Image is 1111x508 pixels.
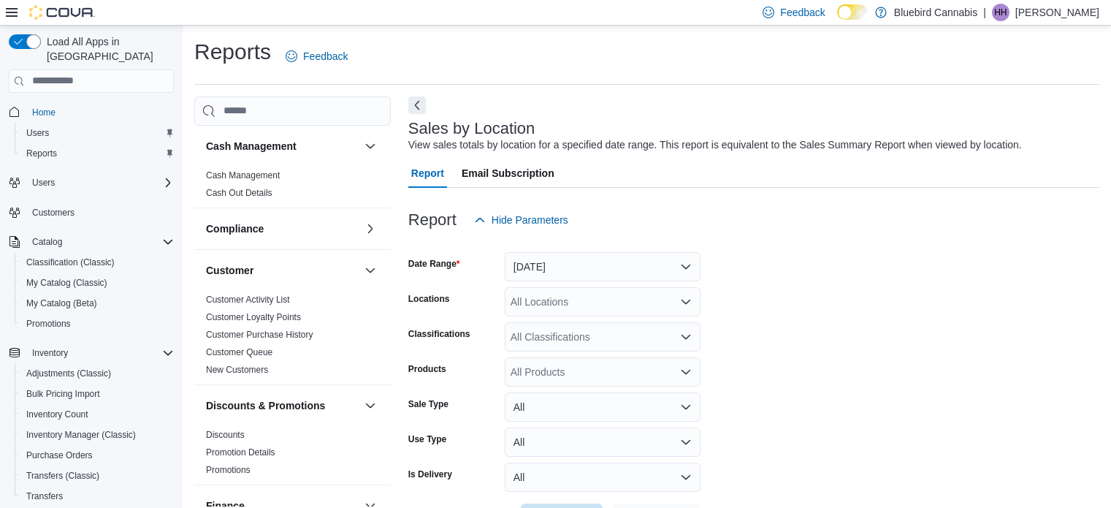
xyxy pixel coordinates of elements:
button: Catalog [26,233,68,251]
button: Open list of options [680,331,692,343]
a: Users [20,124,55,142]
span: Home [32,107,56,118]
button: Transfers [15,486,180,507]
span: Customers [32,207,75,219]
span: Reports [20,145,174,162]
span: Users [32,177,55,189]
a: Customers [26,204,80,221]
button: Discounts & Promotions [206,398,359,413]
span: Classification (Classic) [26,257,115,268]
a: Inventory Manager (Classic) [20,426,142,444]
p: [PERSON_NAME] [1015,4,1099,21]
a: Purchase Orders [20,447,99,464]
span: Reports [26,148,57,159]
button: Home [3,102,180,123]
button: Next [408,96,426,114]
label: Sale Type [408,398,448,410]
span: HH [994,4,1007,21]
a: Customer Loyalty Points [206,312,301,322]
span: Load All Apps in [GEOGRAPHIC_DATA] [41,34,174,64]
span: Classification (Classic) [20,254,174,271]
a: New Customers [206,365,268,375]
span: Feedback [780,5,825,20]
button: Users [26,174,61,192]
span: Inventory [32,347,68,359]
span: Feedback [303,49,348,64]
button: Open list of options [680,296,692,308]
div: Discounts & Promotions [194,426,391,485]
span: My Catalog (Beta) [26,297,97,309]
button: Users [3,173,180,193]
span: Discounts [206,429,245,441]
button: My Catalog (Beta) [15,293,180,314]
h3: Report [408,211,457,229]
span: Customers [26,203,174,221]
button: Users [15,123,180,143]
button: Compliance [362,220,379,238]
button: Bulk Pricing Import [15,384,180,404]
label: Date Range [408,258,460,270]
label: Is Delivery [408,469,452,480]
h3: Cash Management [206,139,297,153]
span: Home [26,103,174,121]
input: Dark Mode [837,4,868,20]
button: All [505,428,700,457]
a: Bulk Pricing Import [20,385,106,403]
div: Haytham Houri [992,4,1009,21]
a: Reports [20,145,63,162]
button: All [505,463,700,492]
button: Compliance [206,221,359,236]
span: Promotions [26,318,71,330]
div: Customer [194,291,391,384]
span: Purchase Orders [26,450,93,461]
span: Customer Queue [206,346,272,358]
a: Feedback [280,42,354,71]
button: Reports [15,143,180,164]
span: Email Subscription [462,159,554,188]
span: Promotions [20,315,174,333]
span: Bulk Pricing Import [26,388,100,400]
button: Inventory Count [15,404,180,425]
span: Users [20,124,174,142]
button: All [505,393,700,422]
button: Purchase Orders [15,445,180,466]
button: Discounts & Promotions [362,397,379,414]
span: Adjustments (Classic) [26,368,111,379]
button: My Catalog (Classic) [15,273,180,293]
a: Classification (Classic) [20,254,121,271]
span: Transfers [20,488,174,505]
label: Locations [408,293,450,305]
a: Customer Purchase History [206,330,313,340]
span: Report [411,159,444,188]
a: Cash Out Details [206,188,272,198]
a: Customer Activity List [206,295,290,305]
span: My Catalog (Classic) [26,277,107,289]
span: Inventory Count [26,409,88,420]
div: Cash Management [194,167,391,208]
a: Promotion Details [206,447,275,458]
a: Home [26,104,61,121]
a: Inventory Count [20,406,94,423]
span: Adjustments (Classic) [20,365,174,382]
button: Transfers (Classic) [15,466,180,486]
button: Inventory [26,344,74,362]
a: My Catalog (Beta) [20,295,103,312]
button: Catalog [3,232,180,252]
p: | [983,4,986,21]
button: Hide Parameters [468,205,574,235]
span: Cash Out Details [206,187,272,199]
button: Inventory Manager (Classic) [15,425,180,445]
button: Cash Management [206,139,359,153]
h3: Sales by Location [408,120,535,137]
span: Transfers (Classic) [20,467,174,485]
label: Use Type [408,433,446,445]
a: Cash Management [206,170,280,181]
span: My Catalog (Beta) [20,295,174,312]
span: Inventory Manager (Classic) [26,429,136,441]
span: Inventory Manager (Classic) [20,426,174,444]
span: Transfers [26,490,63,502]
span: Cash Management [206,170,280,181]
span: My Catalog (Classic) [20,274,174,292]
